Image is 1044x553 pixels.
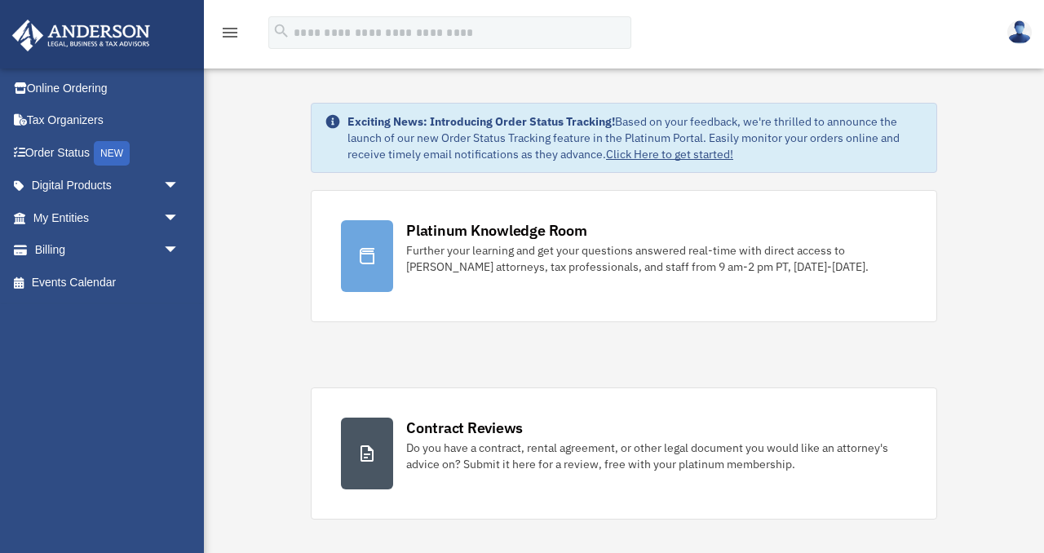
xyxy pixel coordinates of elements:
[1007,20,1032,44] img: User Pic
[11,266,204,299] a: Events Calendar
[11,234,204,267] a: Billingarrow_drop_down
[347,114,615,129] strong: Exciting News: Introducing Order Status Tracking!
[406,242,907,275] div: Further your learning and get your questions answered real-time with direct access to [PERSON_NAM...
[606,147,733,161] a: Click Here to get started!
[406,220,587,241] div: Platinum Knowledge Room
[163,170,196,203] span: arrow_drop_down
[11,170,204,202] a: Digital Productsarrow_drop_down
[220,23,240,42] i: menu
[272,22,290,40] i: search
[163,201,196,235] span: arrow_drop_down
[7,20,155,51] img: Anderson Advisors Platinum Portal
[94,141,130,166] div: NEW
[11,72,204,104] a: Online Ordering
[11,201,204,234] a: My Entitiesarrow_drop_down
[311,387,937,520] a: Contract Reviews Do you have a contract, rental agreement, or other legal document you would like...
[11,104,204,137] a: Tax Organizers
[11,136,204,170] a: Order StatusNEW
[406,440,907,472] div: Do you have a contract, rental agreement, or other legal document you would like an attorney's ad...
[163,234,196,268] span: arrow_drop_down
[406,418,523,438] div: Contract Reviews
[311,190,937,322] a: Platinum Knowledge Room Further your learning and get your questions answered real-time with dire...
[220,29,240,42] a: menu
[347,113,923,162] div: Based on your feedback, we're thrilled to announce the launch of our new Order Status Tracking fe...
